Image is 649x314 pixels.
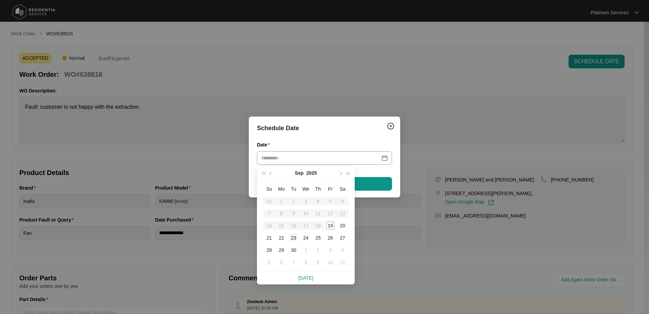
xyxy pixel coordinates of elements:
[336,220,349,232] td: 2025-09-20
[326,246,334,254] div: 3
[302,258,310,266] div: 8
[324,232,336,244] td: 2025-09-26
[263,183,275,195] th: Su
[338,246,347,254] div: 4
[300,244,312,256] td: 2025-10-01
[324,256,336,268] td: 2025-10-10
[298,275,313,281] a: [DATE]
[326,234,334,242] div: 26
[314,246,322,254] div: 2
[288,256,300,268] td: 2025-10-07
[288,232,300,244] td: 2025-09-23
[326,222,334,230] div: 19
[312,244,324,256] td: 2025-10-02
[290,234,298,242] div: 23
[336,232,349,244] td: 2025-09-27
[300,183,312,195] th: We
[265,258,273,266] div: 5
[265,234,273,242] div: 21
[306,166,317,180] button: 2025
[290,258,298,266] div: 7
[263,244,275,256] td: 2025-09-28
[312,232,324,244] td: 2025-09-25
[302,234,310,242] div: 24
[257,123,392,133] div: Schedule Date
[314,234,322,242] div: 25
[302,246,310,254] div: 1
[265,246,273,254] div: 28
[290,246,298,254] div: 30
[312,183,324,195] th: Th
[257,141,273,148] label: Date
[275,183,288,195] th: Mo
[261,154,380,162] input: Date
[338,234,347,242] div: 27
[324,220,336,232] td: 2025-09-19
[312,256,324,268] td: 2025-10-09
[263,232,275,244] td: 2025-09-21
[326,258,334,266] div: 10
[336,256,349,268] td: 2025-10-11
[338,222,347,230] div: 20
[385,121,396,132] button: Close
[275,256,288,268] td: 2025-10-06
[336,244,349,256] td: 2025-10-04
[338,258,347,266] div: 11
[288,244,300,256] td: 2025-09-30
[324,183,336,195] th: Fr
[300,232,312,244] td: 2025-09-24
[295,166,304,180] button: Sep
[277,234,285,242] div: 22
[387,122,395,130] img: closeCircle
[300,256,312,268] td: 2025-10-08
[277,258,285,266] div: 6
[314,258,322,266] div: 9
[275,244,288,256] td: 2025-09-29
[275,232,288,244] td: 2025-09-22
[263,256,275,268] td: 2025-10-05
[324,244,336,256] td: 2025-10-03
[277,246,285,254] div: 29
[336,183,349,195] th: Sa
[288,183,300,195] th: Tu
